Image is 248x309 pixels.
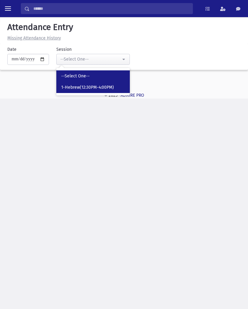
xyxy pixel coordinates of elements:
input: Search [30,3,193,14]
span: --Select One-- [61,73,90,79]
a: Missing Attendance History [5,35,61,41]
a: ADMIRE PRO [121,93,144,98]
span: 1-Hebrew(12:30PM-4:00PM) [61,84,114,91]
label: Session [56,46,72,53]
u: Missing Attendance History [7,35,61,41]
h5: Attendance Entry [5,22,243,32]
button: --Select One-- [56,54,130,65]
label: Date [7,46,17,53]
button: toggle menu [2,3,13,14]
div: --Select One-- [60,56,121,62]
div: © 2025 - [5,92,243,99]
